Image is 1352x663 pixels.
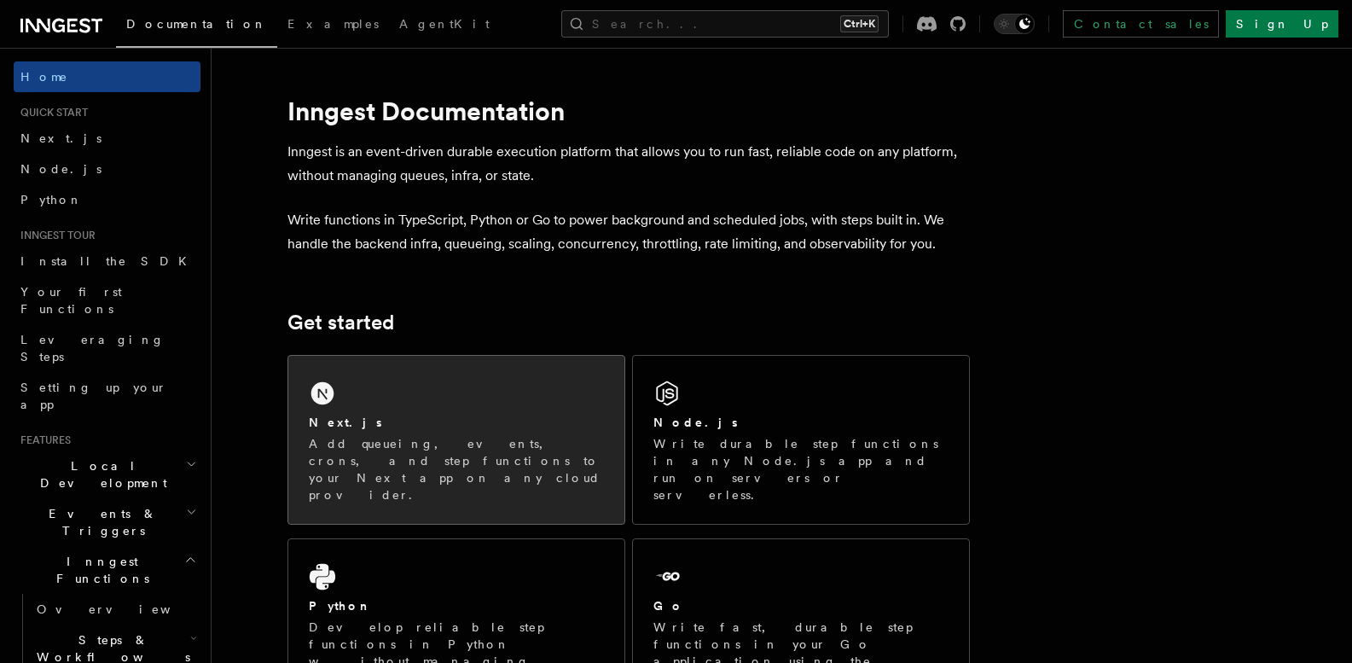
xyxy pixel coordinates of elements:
[994,14,1035,34] button: Toggle dark mode
[653,435,949,503] p: Write durable step functions in any Node.js app and run on servers or serverless.
[20,381,167,411] span: Setting up your app
[20,193,83,206] span: Python
[399,17,490,31] span: AgentKit
[287,140,970,188] p: Inngest is an event-driven durable execution platform that allows you to run fast, reliable code ...
[20,333,165,363] span: Leveraging Steps
[389,5,500,46] a: AgentKit
[287,208,970,256] p: Write functions in TypeScript, Python or Go to power background and scheduled jobs, with steps bu...
[287,96,970,126] h1: Inngest Documentation
[287,355,625,525] a: Next.jsAdd queueing, events, crons, and step functions to your Next app on any cloud provider.
[14,184,200,215] a: Python
[14,372,200,420] a: Setting up your app
[116,5,277,48] a: Documentation
[14,553,184,587] span: Inngest Functions
[14,451,200,498] button: Local Development
[20,285,122,316] span: Your first Functions
[14,229,96,242] span: Inngest tour
[309,435,604,503] p: Add queueing, events, crons, and step functions to your Next app on any cloud provider.
[653,597,684,614] h2: Go
[14,457,186,491] span: Local Development
[20,254,197,268] span: Install the SDK
[561,10,889,38] button: Search...Ctrl+K
[14,61,200,92] a: Home
[14,123,200,154] a: Next.js
[14,106,88,119] span: Quick start
[309,597,372,614] h2: Python
[277,5,389,46] a: Examples
[14,433,71,447] span: Features
[14,246,200,276] a: Install the SDK
[14,154,200,184] a: Node.js
[1226,10,1338,38] a: Sign Up
[14,324,200,372] a: Leveraging Steps
[632,355,970,525] a: Node.jsWrite durable step functions in any Node.js app and run on servers or serverless.
[1063,10,1219,38] a: Contact sales
[287,17,379,31] span: Examples
[20,162,102,176] span: Node.js
[30,594,200,625] a: Overview
[37,602,212,616] span: Overview
[840,15,879,32] kbd: Ctrl+K
[20,131,102,145] span: Next.js
[287,311,394,334] a: Get started
[20,68,68,85] span: Home
[14,505,186,539] span: Events & Triggers
[126,17,267,31] span: Documentation
[14,276,200,324] a: Your first Functions
[14,546,200,594] button: Inngest Functions
[14,498,200,546] button: Events & Triggers
[309,414,382,431] h2: Next.js
[653,414,738,431] h2: Node.js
